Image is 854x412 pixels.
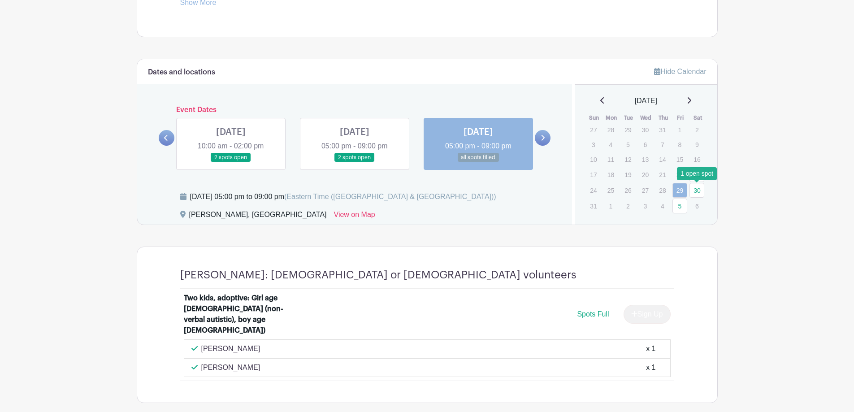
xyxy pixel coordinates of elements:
[586,138,601,152] p: 3
[334,209,375,224] a: View on Map
[638,168,653,182] p: 20
[655,152,670,166] p: 14
[646,343,655,354] div: x 1
[689,123,704,137] p: 2
[620,113,637,122] th: Tue
[655,113,672,122] th: Thu
[637,113,655,122] th: Wed
[620,199,635,213] p: 2
[638,183,653,197] p: 27
[689,152,704,166] p: 16
[180,269,577,282] h4: [PERSON_NAME]: [DEMOGRAPHIC_DATA] or [DEMOGRAPHIC_DATA] volunteers
[638,123,653,137] p: 30
[689,199,704,213] p: 6
[190,191,496,202] div: [DATE] 05:00 pm to 09:00 pm
[603,183,618,197] p: 25
[174,106,535,114] h6: Event Dates
[646,362,655,373] div: x 1
[655,168,670,182] p: 21
[689,113,707,122] th: Sat
[620,152,635,166] p: 12
[677,167,717,180] div: 1 open spot
[635,95,657,106] span: [DATE]
[620,138,635,152] p: 5
[672,168,687,182] p: 22
[603,168,618,182] p: 18
[672,152,687,166] p: 15
[672,123,687,137] p: 1
[655,199,670,213] p: 4
[284,193,496,200] span: (Eastern Time ([GEOGRAPHIC_DATA] & [GEOGRAPHIC_DATA]))
[654,68,706,75] a: Hide Calendar
[672,113,689,122] th: Fri
[689,183,704,198] a: 30
[148,68,215,77] h6: Dates and locations
[603,199,618,213] p: 1
[672,199,687,213] a: 5
[189,209,327,224] div: [PERSON_NAME], [GEOGRAPHIC_DATA]
[586,199,601,213] p: 31
[586,123,601,137] p: 27
[672,183,687,198] a: 29
[620,183,635,197] p: 26
[672,138,687,152] p: 8
[184,293,295,336] div: Two kids, adoptive: Girl age [DEMOGRAPHIC_DATA] (non-verbal autistic), boy age [DEMOGRAPHIC_DATA])
[638,199,653,213] p: 3
[603,152,618,166] p: 11
[201,343,260,354] p: [PERSON_NAME]
[603,138,618,152] p: 4
[655,138,670,152] p: 7
[201,362,260,373] p: [PERSON_NAME]
[620,123,635,137] p: 29
[638,138,653,152] p: 6
[638,152,653,166] p: 13
[603,123,618,137] p: 28
[603,113,620,122] th: Mon
[655,183,670,197] p: 28
[655,123,670,137] p: 31
[577,310,609,318] span: Spots Full
[620,168,635,182] p: 19
[586,168,601,182] p: 17
[689,138,704,152] p: 9
[585,113,603,122] th: Sun
[586,183,601,197] p: 24
[586,152,601,166] p: 10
